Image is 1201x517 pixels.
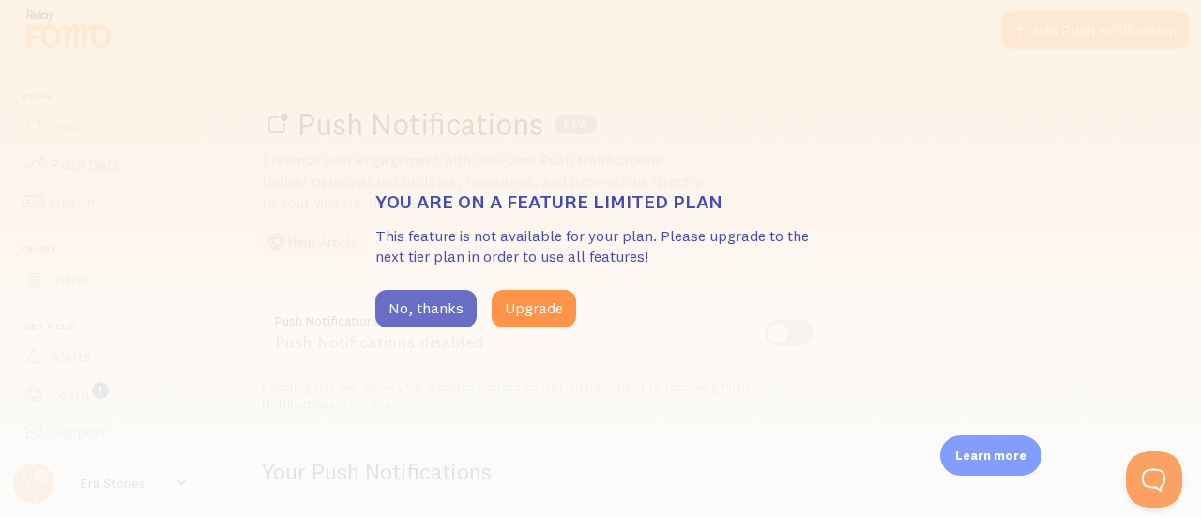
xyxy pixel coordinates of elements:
h3: You are on a feature limited plan [375,190,826,214]
button: No, thanks [375,290,477,327]
p: This feature is not available for your plan. Please upgrade to the next tier plan in order to use... [375,225,826,268]
div: Learn more [940,435,1041,476]
button: Upgrade [492,290,576,327]
p: Learn more [955,447,1026,464]
iframe: Help Scout Beacon - Open [1126,451,1182,508]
